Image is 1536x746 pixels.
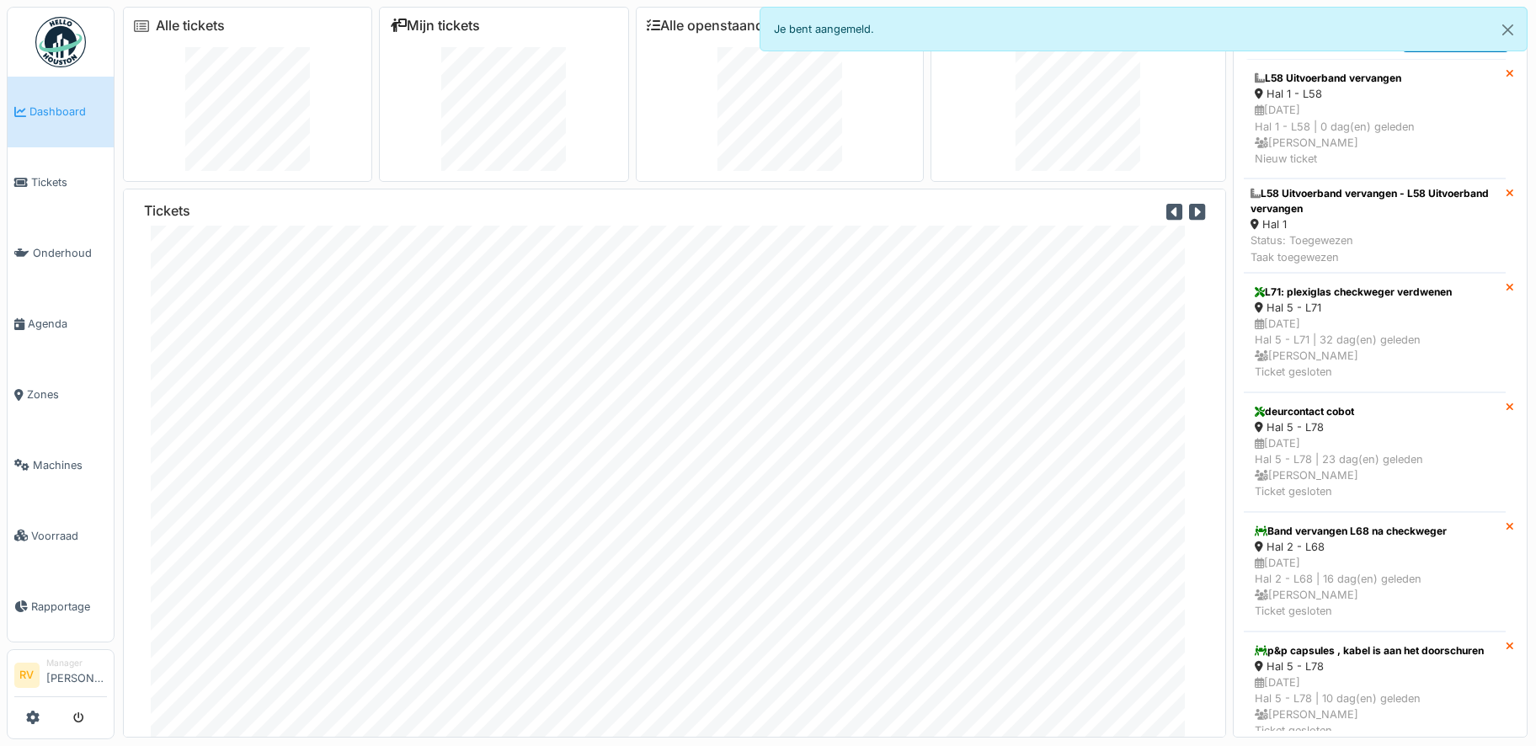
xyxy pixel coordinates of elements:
li: RV [14,663,40,688]
div: deurcontact cobot [1255,404,1495,419]
div: p&p capsules , kabel is aan het doorschuren [1255,643,1495,658]
button: Close [1489,8,1527,52]
a: Rapportage [8,571,114,642]
span: Tickets [31,174,107,190]
a: L58 Uitvoerband vervangen Hal 1 - L58 [DATE]Hal 1 - L58 | 0 dag(en) geleden [PERSON_NAME]Nieuw ti... [1244,59,1506,179]
span: Rapportage [31,599,107,615]
a: Zones [8,360,114,430]
a: Band vervangen L68 na checkweger Hal 2 - L68 [DATE]Hal 2 - L68 | 16 dag(en) geleden [PERSON_NAME]... [1244,512,1506,631]
a: Tickets [8,147,114,218]
h6: Tickets [144,203,190,219]
div: Manager [46,657,107,669]
div: Hal 5 - L78 [1255,419,1495,435]
div: Band vervangen L68 na checkweger [1255,524,1495,539]
div: Status: Toegewezen Taak toegewezen [1251,232,1499,264]
a: RV Manager[PERSON_NAME] [14,657,107,697]
li: [PERSON_NAME] [46,657,107,693]
span: Dashboard [29,104,107,120]
div: [DATE] Hal 5 - L78 | 10 dag(en) geleden [PERSON_NAME] Ticket gesloten [1255,674,1495,739]
div: L58 Uitvoerband vervangen [1255,71,1495,86]
span: Zones [27,386,107,402]
div: [DATE] Hal 5 - L78 | 23 dag(en) geleden [PERSON_NAME] Ticket gesloten [1255,435,1495,500]
a: Voorraad [8,500,114,571]
div: [DATE] Hal 5 - L71 | 32 dag(en) geleden [PERSON_NAME] Ticket gesloten [1255,316,1495,381]
a: Machines [8,430,114,501]
div: Hal 1 - L58 [1255,86,1495,102]
a: deurcontact cobot Hal 5 - L78 [DATE]Hal 5 - L78 | 23 dag(en) geleden [PERSON_NAME]Ticket gesloten [1244,392,1506,512]
img: Badge_color-CXgf-gQk.svg [35,17,86,67]
a: L58 Uitvoerband vervangen - L58 Uitvoerband vervangen Hal 1 Status: ToegewezenTaak toegewezen [1244,179,1506,273]
a: Dashboard [8,77,114,147]
span: Voorraad [31,528,107,544]
div: Hal 5 - L71 [1255,300,1495,316]
div: Hal 1 [1251,216,1499,232]
a: Alle tickets [156,18,225,34]
span: Agenda [28,316,107,332]
span: Machines [33,457,107,473]
a: Agenda [8,289,114,360]
a: L71: plexiglas checkweger verdwenen Hal 5 - L71 [DATE]Hal 5 - L71 | 32 dag(en) geleden [PERSON_NA... [1244,273,1506,392]
a: Onderhoud [8,218,114,289]
div: Hal 5 - L78 [1255,658,1495,674]
div: L58 Uitvoerband vervangen - L58 Uitvoerband vervangen [1251,186,1499,216]
span: Onderhoud [33,245,107,261]
a: Mijn tickets [390,18,480,34]
div: Hal 2 - L68 [1255,539,1495,555]
a: Alle openstaande taken [647,18,810,34]
div: [DATE] Hal 2 - L68 | 16 dag(en) geleden [PERSON_NAME] Ticket gesloten [1255,555,1495,620]
div: [DATE] Hal 1 - L58 | 0 dag(en) geleden [PERSON_NAME] Nieuw ticket [1255,102,1495,167]
div: Je bent aangemeld. [760,7,1528,51]
div: L71: plexiglas checkweger verdwenen [1255,285,1495,300]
